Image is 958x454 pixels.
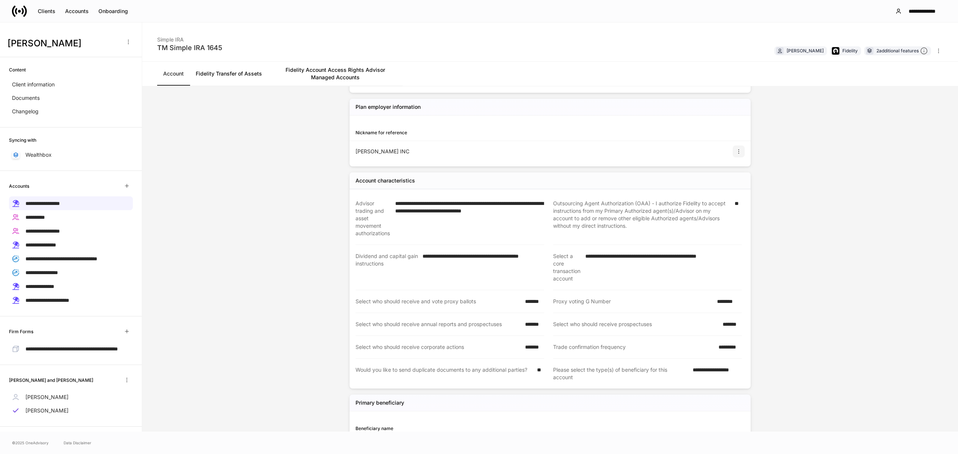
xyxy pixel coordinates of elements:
div: Select who should receive annual reports and prospectuses [356,320,521,328]
h6: Accounts [9,182,29,190]
div: [PERSON_NAME] INC [356,148,550,155]
a: Client information [9,78,133,91]
p: Client information [12,81,55,88]
div: Please select the type(s) of beneficiary for this account [553,366,688,381]
a: Data Disclaimer [64,440,91,446]
h6: Firm Forms [9,328,33,335]
div: Dividend and capital gain instructions [356,252,418,282]
div: Select who should receive corporate actions [356,343,521,351]
div: Clients [38,7,55,15]
div: Account characteristics [356,177,415,184]
div: Fidelity [842,47,858,54]
div: Select who should receive prospectuses [553,320,718,328]
a: [PERSON_NAME] [9,404,133,417]
button: Accounts [60,5,94,17]
a: Documents [9,91,133,105]
a: Account [157,62,190,86]
button: Onboarding [94,5,133,17]
p: Documents [12,94,40,102]
div: Nickname for reference [356,129,550,136]
div: Proxy voting G Number [553,298,713,305]
p: [PERSON_NAME] [25,407,68,414]
div: 2 additional features [876,47,928,55]
h3: [PERSON_NAME] [7,37,119,49]
div: Simple IRA [157,31,222,43]
h5: Plan employer information [356,103,421,111]
div: Trade confirmation frequency [553,343,714,351]
a: Wealthbox [9,148,133,162]
div: TM Simple IRA 1645 [157,43,222,52]
div: Onboarding [98,7,128,15]
h6: Syncing with [9,136,36,144]
h6: [PERSON_NAME] and [PERSON_NAME] [9,377,93,384]
div: [PERSON_NAME] [787,47,824,54]
p: Wealthbox [25,151,52,159]
div: Would you like to send duplicate documents to any additional parties? [356,366,533,381]
a: Changelog [9,105,133,118]
h5: Primary beneficiary [356,399,404,407]
div: Beneficiary name [356,425,550,432]
h6: Content [9,66,26,73]
div: Advisor trading and asset movement authorizations [356,200,391,237]
div: Select a core transaction account [553,252,581,282]
button: Clients [33,5,60,17]
div: Outsourcing Agent Authorization (OAA) - I authorize Fidelity to accept instructions from my Prima... [553,200,730,237]
div: Accounts [65,7,89,15]
p: [PERSON_NAME] [25,393,68,401]
a: Fidelity Transfer of Assets [190,62,268,86]
div: Select who should receive and vote proxy ballots [356,298,521,305]
a: [PERSON_NAME] [9,390,133,404]
p: Changelog [12,108,39,115]
a: Fidelity Account Access Rights Advisor Managed Accounts [268,62,403,86]
span: © 2025 OneAdvisory [12,440,49,446]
